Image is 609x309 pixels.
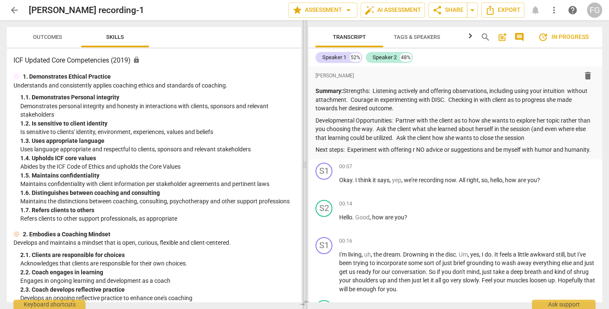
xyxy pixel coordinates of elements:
span: muscles [507,277,529,284]
span: and [573,260,584,266]
div: 1. 6. Distinguishes between coaching and consulting [20,189,294,197]
span: let [423,277,431,284]
p: Demonstrates personal integrity and honesty in interactions with clients, sponsors and relevant s... [20,102,294,119]
div: 2. 3. Coach develops reflective practice [20,285,294,294]
span: hello [490,177,502,183]
span: 00:16 [339,238,352,245]
span: of [436,260,442,266]
span: take [493,268,506,275]
button: Export [481,3,524,18]
p: Next steps: Experiment with offering r NO advice or suggestions and be myself with humor and huma... [315,145,595,154]
span: grounding [466,260,495,266]
span: then [399,277,412,284]
span: will [339,286,349,293]
span: recording [419,177,445,183]
p: Strengths: Listening actively and offering observations, including using your intuition without a... [315,87,595,113]
span: . [456,177,459,183]
span: your [339,277,352,284]
span: , [370,214,372,221]
span: deep [510,268,524,275]
span: it [373,177,377,183]
span: Feel [482,277,494,284]
span: for [373,268,381,275]
span: Filler word [459,251,468,258]
span: else [562,260,573,266]
span: you [395,214,404,221]
span: you [442,268,453,275]
span: don't [453,268,466,275]
span: Drowning [403,251,430,258]
span: so [481,177,488,183]
span: Okay [339,177,352,183]
p: Is sensitive to clients' identity, environment, experiences, values and beliefs [20,128,294,137]
span: Share [432,5,464,15]
span: just [412,277,423,284]
span: awkward [530,251,556,258]
span: you [387,286,396,293]
span: shoulders [352,277,379,284]
p: Acknowledges that clients are responsible for their own choices. [20,259,294,268]
span: and [543,268,554,275]
span: Outcomes [33,34,62,40]
div: Change speaker [315,200,332,217]
div: 1. 1. Demonstrates Personal integrity [20,93,294,102]
span: So [429,268,437,275]
span: 00:55 [339,301,352,308]
span: , [390,177,392,183]
a: Help [565,3,580,18]
span: dream [383,251,400,258]
span: up [379,277,387,284]
span: ready [357,268,373,275]
span: ? [537,177,540,183]
span: 00:14 [339,200,352,208]
span: for [378,286,387,293]
span: of [567,268,573,275]
button: FG [587,3,602,18]
button: Search [479,30,492,44]
span: go [442,277,450,284]
span: , [502,177,505,183]
span: to [495,260,502,266]
span: ? [404,214,407,221]
span: loosen [529,277,548,284]
span: think [358,177,373,183]
span: . [491,251,494,258]
span: Filler word [392,177,401,183]
button: Sharing summary [467,3,478,18]
span: , [479,177,481,183]
span: says [377,177,390,183]
span: auto_fix_high [365,5,375,15]
p: 1. Demonstrates Ethical Practice [23,72,111,81]
span: a [513,251,518,258]
span: Export [485,5,521,15]
span: Assessment [292,5,354,15]
span: slowly [463,277,479,284]
span: , [480,268,482,275]
span: just [442,260,453,266]
span: Skills [106,34,124,40]
button: Review is in progress [531,29,595,46]
span: some [408,260,424,266]
span: that [584,277,595,284]
span: living [348,251,362,258]
span: are [518,177,527,183]
span: comment [514,32,524,42]
span: star [292,5,302,15]
span: if [437,268,442,275]
p: Maintains the distinctions between coaching, consulting, psychotherapy and other support professions [20,197,294,206]
span: I [482,251,485,258]
p: Uses language appropriate and respectful to clients, sponsors and relevant stakeholders [20,145,294,154]
div: 2. 2. Coach engages in learning [20,268,294,277]
div: 2. 1. Clients are responsible for choices [20,251,294,260]
span: update [538,32,548,42]
h2: [PERSON_NAME] recording-1 [29,5,144,16]
span: , [362,251,364,258]
p: Develops an ongoing reflective practice to enhance one's coaching [20,294,294,303]
span: everything [533,260,562,266]
span: been [339,260,353,266]
p: Refers clients to other support professionals, as appropriate [20,214,294,223]
span: now [445,177,456,183]
div: Speaker 1 [322,53,346,62]
span: it [431,277,435,284]
span: very [450,277,463,284]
